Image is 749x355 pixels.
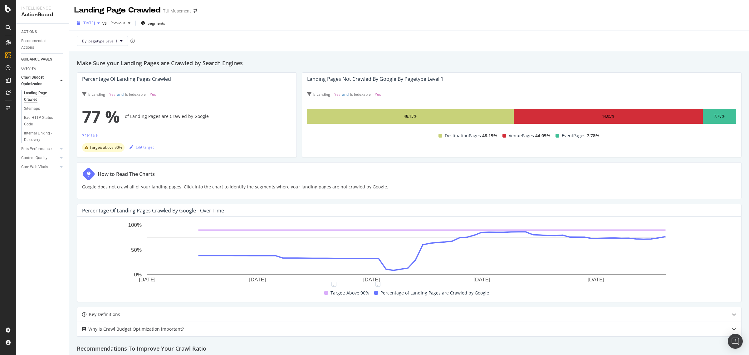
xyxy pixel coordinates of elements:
[82,132,100,142] button: 31K Urls
[313,92,330,97] span: Is Landing
[193,9,197,13] div: arrow-right-arrow-left
[562,132,585,139] span: EventPages
[82,183,388,191] p: Google does not crawl all of your landing pages. Click into the chart to identify the segments wh...
[128,222,142,228] text: 100%
[77,59,742,67] h2: Make Sure your Landing Pages are Crawled by Search Engines
[150,92,156,97] span: Yes
[535,132,551,139] span: 44.05%
[90,146,122,149] span: Target: above 90%
[24,114,59,128] div: Bad HTTP Status Code
[482,132,497,139] span: 48.15%
[249,277,266,283] text: [DATE]
[21,29,65,35] a: ACTIONS
[21,56,65,63] a: GUIDANCE PAGES
[98,170,155,178] div: How to Read The Charts
[24,114,65,128] a: Bad HTTP Status Code
[342,92,349,97] span: and
[24,90,59,103] div: Landing Page Crawled
[375,282,380,287] div: 1
[88,92,105,97] span: Is Landing
[82,38,118,44] span: By: pagetype Level 1
[602,113,614,120] div: 44.05%
[21,74,58,87] a: Crawl Budget Optimization
[24,105,65,112] a: Sitemaps
[109,92,115,97] span: Yes
[89,311,120,318] div: Key Definitions
[130,144,154,150] div: Edit target
[330,289,369,297] span: Target: Above 90%
[509,132,534,139] span: VenuePages
[21,65,36,72] div: Overview
[331,282,336,287] div: 1
[334,92,340,97] span: Yes
[88,325,184,333] div: Why is Crawl Budget Optimization important?
[130,142,154,152] button: Edit target
[139,277,156,283] text: [DATE]
[21,29,37,35] div: ACTIONS
[24,130,65,143] a: Internal Linking - Discovery
[82,76,171,82] div: Percentage of Landing Pages Crawled
[728,334,743,349] div: Open Intercom Messenger
[117,92,124,97] span: and
[21,65,65,72] a: Overview
[74,18,102,28] button: [DATE]
[21,146,58,152] a: Bots Performance
[21,155,58,161] a: Content Quality
[131,247,142,253] text: 50%
[445,132,481,139] span: DestinationPages
[102,20,108,26] span: vs
[21,164,48,170] div: Core Web Vitals
[21,146,51,152] div: Bots Performance
[108,20,125,26] span: Previous
[473,277,490,283] text: [DATE]
[350,92,371,97] span: Is Indexable
[82,104,120,129] span: 77 %
[148,21,165,26] span: Segments
[108,18,133,28] button: Previous
[21,155,47,161] div: Content Quality
[24,105,40,112] div: Sitemaps
[147,92,149,97] span: =
[21,38,65,51] a: Recommended Actions
[138,18,168,28] button: Segments
[82,207,224,214] div: Percentage of Landing Pages Crawled by Google - Over Time
[363,277,380,283] text: [DATE]
[21,5,64,11] div: Intelligence
[21,56,52,63] div: GUIDANCE PAGES
[82,143,125,152] div: warning label
[83,20,95,26] span: 2025 Aug. 20th
[74,5,160,16] div: Landing Page Crawled
[714,113,725,120] div: 7.78%
[24,90,65,103] a: Landing Page Crawled
[106,92,108,97] span: =
[77,342,742,353] h2: Recommendations To Improve Your Crawl Ratio
[587,132,600,139] span: 7.78%
[307,76,443,82] div: Landing Pages not Crawled by Google by pagetype Level 1
[134,272,142,278] text: 0%
[588,277,605,283] text: [DATE]
[24,130,60,143] div: Internal Linking - Discovery
[375,92,381,97] span: Yes
[331,92,333,97] span: =
[77,36,128,46] button: By: pagetype Level 1
[82,222,730,284] svg: A chart.
[125,92,146,97] span: Is Indexable
[21,74,54,87] div: Crawl Budget Optimization
[21,11,64,18] div: ActionBoard
[404,113,417,120] div: 48.15%
[163,8,191,14] div: TUI Musement
[82,133,100,139] div: 31K Urls
[380,289,489,297] span: Percentage of Landing Pages are Crawled by Google
[372,92,374,97] span: =
[21,164,58,170] a: Core Web Vitals
[21,38,59,51] div: Recommended Actions
[82,104,291,129] div: of Landing Pages are Crawled by Google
